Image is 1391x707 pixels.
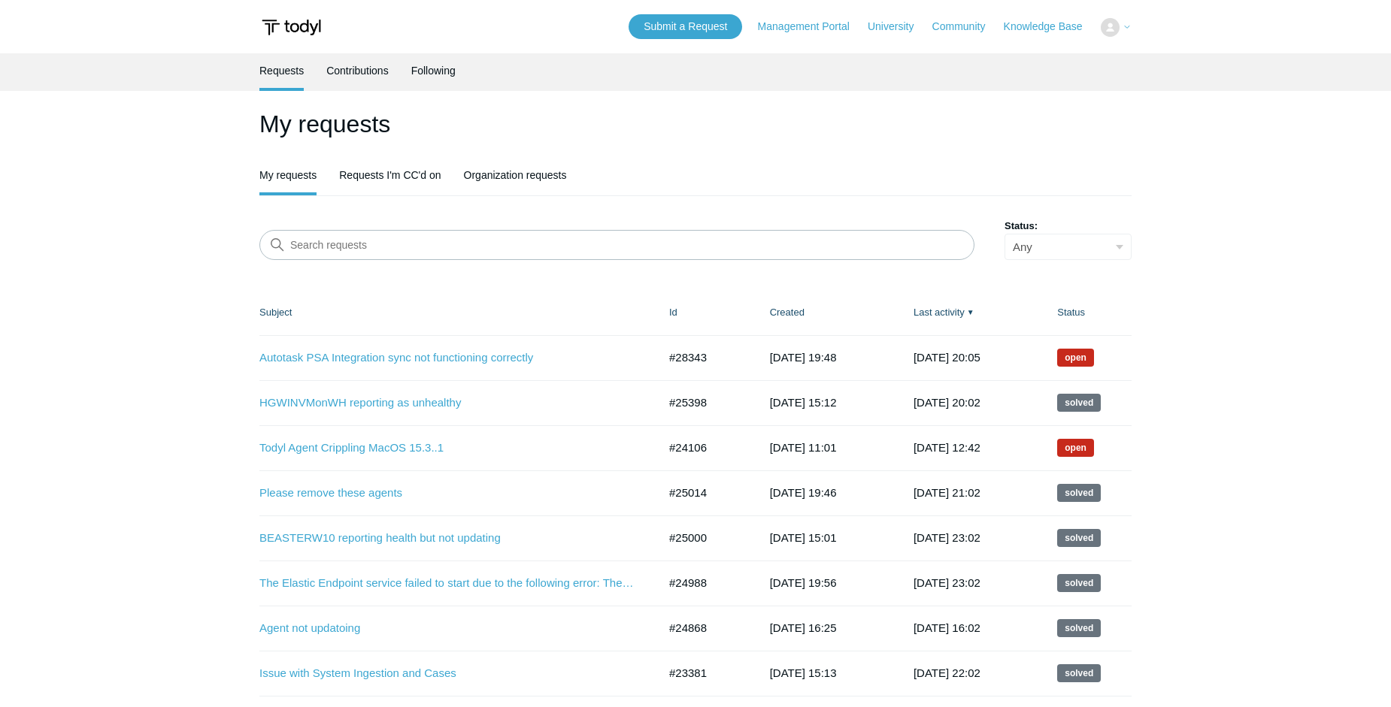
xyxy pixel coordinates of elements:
th: Subject [259,290,654,335]
td: #24868 [654,606,755,651]
td: #25398 [654,380,755,425]
a: Autotask PSA Integration sync not functioning correctly [259,349,635,367]
td: #25014 [654,470,755,515]
span: This request has been solved [1057,484,1101,502]
td: #23381 [654,651,755,696]
time: 2025-07-01T20:02:44+00:00 [914,396,980,409]
a: University [868,19,929,35]
time: 2025-05-14T16:25:49+00:00 [770,621,837,634]
a: Last activity▼ [914,307,965,318]
time: 2025-03-05T15:13:45+00:00 [770,666,837,679]
span: We are working on a response for you [1057,349,1094,367]
time: 2025-05-21T15:01:31+00:00 [770,531,837,544]
a: BEASTERW10 reporting health but not updating [259,530,635,547]
img: Todyl Support Center Help Center home page [259,14,323,41]
h1: My requests [259,106,1132,142]
td: #25000 [654,515,755,560]
time: 2025-06-22T21:02:15+00:00 [914,486,980,499]
input: Search requests [259,230,974,260]
span: This request has been solved [1057,394,1101,412]
a: Issue with System Ingestion and Cases [259,665,635,682]
time: 2025-09-23T19:48:27+00:00 [770,351,837,364]
a: Contributions [326,53,389,88]
a: Requests [259,53,304,88]
span: ▼ [967,307,974,318]
td: #24106 [654,425,755,470]
a: Following [411,53,456,88]
a: Community [932,19,1001,35]
td: #24988 [654,560,755,606]
span: This request has been solved [1057,664,1101,682]
time: 2025-05-21T19:46:47+00:00 [770,486,837,499]
time: 2025-04-08T11:01:51+00:00 [770,441,837,454]
span: This request has been solved [1057,619,1101,637]
td: #28343 [654,335,755,380]
th: Status [1042,290,1132,335]
time: 2025-06-05T16:02:34+00:00 [914,621,980,634]
a: HGWINVMonWH reporting as unhealthy [259,394,635,412]
a: Todyl Agent Crippling MacOS 15.3..1 [259,440,635,457]
span: This request has been solved [1057,529,1101,547]
a: Management Portal [758,19,865,35]
span: This request has been solved [1057,574,1101,592]
label: Status: [1005,219,1132,234]
time: 2025-06-10T23:02:15+00:00 [914,576,980,589]
span: We are working on a response for you [1057,439,1094,457]
a: Please remove these agents [259,485,635,502]
time: 2025-09-23T20:05:15+00:00 [914,351,980,364]
time: 2025-06-10T23:02:15+00:00 [914,531,980,544]
time: 2025-04-06T22:02:01+00:00 [914,666,980,679]
time: 2025-06-24T12:42:00+00:00 [914,441,980,454]
a: The Elastic Endpoint service failed to start due to the following error: The system cannot find t... [259,575,635,592]
a: Organization requests [464,158,567,192]
th: Id [654,290,755,335]
a: Submit a Request [629,14,742,39]
a: Requests I'm CC'd on [339,158,441,192]
a: Knowledge Base [1004,19,1098,35]
a: Created [770,307,805,318]
time: 2025-06-10T15:12:07+00:00 [770,396,837,409]
a: Agent not updatoing [259,620,635,637]
time: 2025-05-20T19:56:23+00:00 [770,576,837,589]
a: My requests [259,158,317,192]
